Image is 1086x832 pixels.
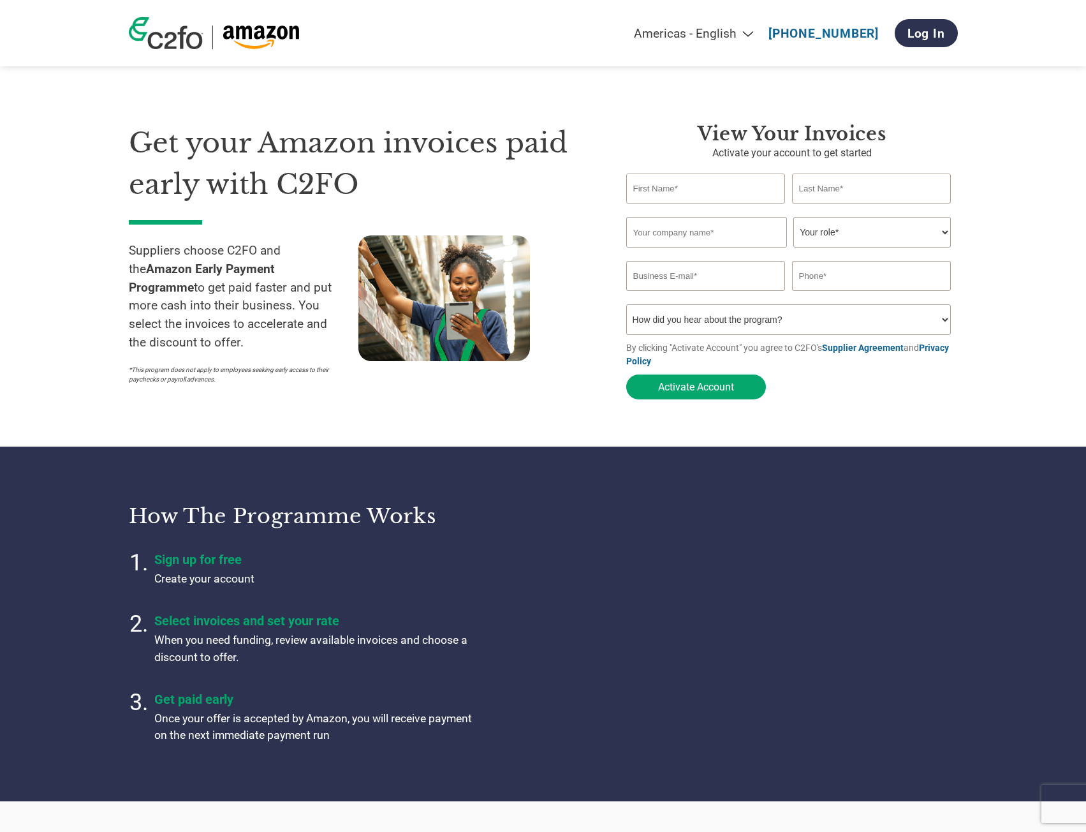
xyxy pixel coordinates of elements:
[793,217,951,248] select: Title/Role
[129,17,203,49] img: c2fo logo
[626,205,786,212] div: Invalid first name or first name is too long
[626,174,786,204] input: First Name*
[129,365,346,384] p: *This program does not apply to employees seeking early access to their paychecks or payroll adva...
[626,292,786,299] div: Inavlid Email Address
[792,261,951,291] input: Phone*
[626,261,786,291] input: Invalid Email format
[154,552,473,567] h4: Sign up for free
[626,123,958,145] h3: View your invoices
[792,174,951,204] input: Last Name*
[154,613,473,628] h4: Select invoices and set your rate
[154,692,473,707] h4: Get paid early
[626,217,787,248] input: Your company name*
[626,249,951,256] div: Invalid company name or company name is too long
[358,235,530,361] img: supply chain worker
[626,145,958,161] p: Activate your account to get started
[154,632,473,665] p: When you need funding, review available invoices and choose a discount to offer.
[626,343,949,366] a: Privacy Policy
[154,710,473,744] p: Once your offer is accepted by Amazon, you will receive payment on the next immediate payment run
[792,205,951,212] div: Invalid last name or last name is too long
[129,262,275,295] strong: Amazon Early Payment Programme
[792,292,951,299] div: Inavlid Phone Number
[154,570,473,587] p: Create your account
[626,341,958,368] p: By clicking "Activate Account" you agree to C2FO's and
[223,26,300,49] img: Amazon
[129,123,588,205] h1: Get your Amazon invoices paid early with C2FO
[768,26,879,41] a: [PHONE_NUMBER]
[129,242,358,352] p: Suppliers choose C2FO and the to get paid faster and put more cash into their business. You selec...
[626,375,766,399] button: Activate Account
[822,343,904,353] a: Supplier Agreement
[129,503,527,529] h3: How the programme works
[895,19,958,47] a: Log In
